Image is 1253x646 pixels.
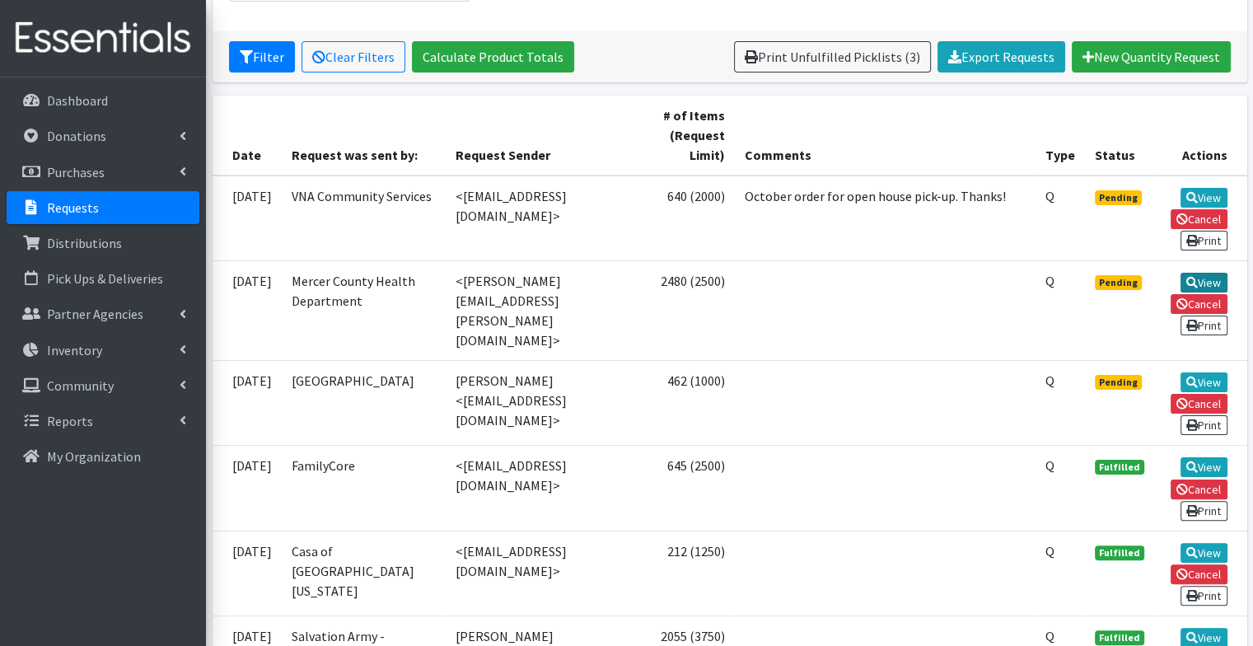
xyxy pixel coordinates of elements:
[1095,460,1144,475] span: Fulfilled
[7,119,199,152] a: Donations
[1154,96,1247,176] th: Actions
[47,92,108,109] p: Dashboard
[282,260,446,360] td: Mercer County Health Department
[735,96,1036,176] th: Comments
[1072,41,1231,73] a: New Quantity Request
[643,96,734,176] th: # of Items (Request Limit)
[47,199,99,216] p: Requests
[1036,96,1085,176] th: Type
[734,41,931,73] a: Print Unfulfilled Picklists (3)
[7,297,199,330] a: Partner Agencies
[7,369,199,402] a: Community
[643,260,734,360] td: 2480 (2500)
[1171,294,1227,314] a: Cancel
[47,306,143,322] p: Partner Agencies
[1181,273,1227,293] a: View
[47,377,114,394] p: Community
[7,84,199,117] a: Dashboard
[1095,190,1142,205] span: Pending
[282,360,446,445] td: [GEOGRAPHIC_DATA]
[1045,372,1054,389] abbr: Quantity
[282,531,446,616] td: Casa of [GEOGRAPHIC_DATA][US_STATE]
[7,405,199,438] a: Reports
[213,446,282,531] td: [DATE]
[1095,545,1144,560] span: Fulfilled
[446,360,643,445] td: [PERSON_NAME] <[EMAIL_ADDRESS][DOMAIN_NAME]>
[643,446,734,531] td: 645 (2500)
[1085,96,1154,176] th: Status
[1095,275,1142,290] span: Pending
[1181,501,1227,521] a: Print
[1171,480,1227,499] a: Cancel
[47,164,105,180] p: Purchases
[1095,375,1142,390] span: Pending
[937,41,1065,73] a: Export Requests
[213,96,282,176] th: Date
[1171,394,1227,414] a: Cancel
[1181,188,1227,208] a: View
[1181,586,1227,606] a: Print
[1171,564,1227,584] a: Cancel
[1045,188,1054,204] abbr: Quantity
[446,531,643,616] td: <[EMAIL_ADDRESS][DOMAIN_NAME]>
[446,176,643,261] td: <[EMAIL_ADDRESS][DOMAIN_NAME]>
[47,413,93,429] p: Reports
[1045,273,1054,289] abbr: Quantity
[7,227,199,260] a: Distributions
[47,342,102,358] p: Inventory
[7,11,199,66] img: HumanEssentials
[213,260,282,360] td: [DATE]
[643,176,734,261] td: 640 (2000)
[1181,316,1227,335] a: Print
[1045,628,1054,644] abbr: Quantity
[47,448,141,465] p: My Organization
[47,270,163,287] p: Pick Ups & Deliveries
[213,360,282,445] td: [DATE]
[7,156,199,189] a: Purchases
[229,41,295,73] button: Filter
[47,235,122,251] p: Distributions
[47,128,106,144] p: Donations
[1181,372,1227,392] a: View
[1181,543,1227,563] a: View
[1181,415,1227,435] a: Print
[7,440,199,473] a: My Organization
[446,260,643,360] td: <[PERSON_NAME][EMAIL_ADDRESS][PERSON_NAME][DOMAIN_NAME]>
[1181,457,1227,477] a: View
[1045,543,1054,559] abbr: Quantity
[282,96,446,176] th: Request was sent by:
[213,176,282,261] td: [DATE]
[7,191,199,224] a: Requests
[1171,209,1227,229] a: Cancel
[282,176,446,261] td: VNA Community Services
[1045,457,1054,474] abbr: Quantity
[735,176,1036,261] td: October order for open house pick-up. Thanks!
[1095,630,1144,645] span: Fulfilled
[1181,231,1227,250] a: Print
[7,334,199,367] a: Inventory
[302,41,405,73] a: Clear Filters
[7,262,199,295] a: Pick Ups & Deliveries
[213,531,282,616] td: [DATE]
[643,531,734,616] td: 212 (1250)
[446,96,643,176] th: Request Sender
[643,360,734,445] td: 462 (1000)
[282,446,446,531] td: FamilyCore
[446,446,643,531] td: <[EMAIL_ADDRESS][DOMAIN_NAME]>
[412,41,574,73] a: Calculate Product Totals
